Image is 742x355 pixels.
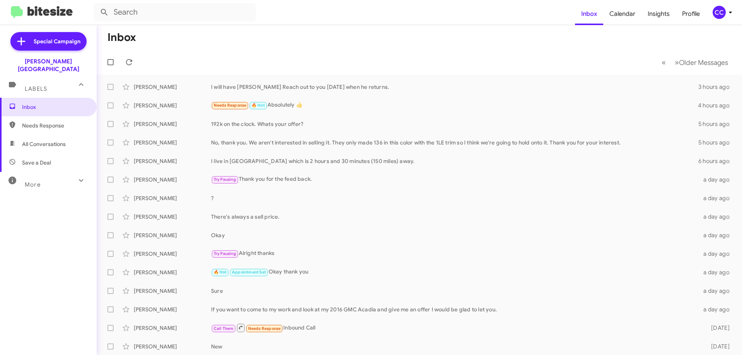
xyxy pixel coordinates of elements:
input: Search [94,3,256,22]
div: [PERSON_NAME] [134,268,211,276]
a: Profile [676,3,706,25]
span: Inbox [22,103,88,111]
span: « [662,58,666,67]
a: Inbox [575,3,603,25]
span: Special Campaign [34,37,80,45]
button: Next [670,54,733,70]
div: a day ago [699,287,736,295]
span: Try Pausing [214,251,236,256]
span: 🔥 Hot [214,270,227,275]
div: [DATE] [699,324,736,332]
div: [PERSON_NAME] [134,306,211,313]
span: Older Messages [679,58,728,67]
div: Thank you for the feed back. [211,175,699,184]
a: Insights [642,3,676,25]
button: CC [706,6,733,19]
span: 🔥 Hot [252,103,265,108]
div: [PERSON_NAME] [134,250,211,258]
div: Inbound Call [211,323,699,333]
div: I will have [PERSON_NAME] Reach out to you [DATE] when he returns. [211,83,698,91]
span: Needs Response [22,122,88,129]
span: Labels [25,85,47,92]
div: [PERSON_NAME] [134,176,211,183]
h1: Inbox [107,31,136,44]
div: 5 hours ago [698,139,736,146]
div: [PERSON_NAME] [134,157,211,165]
a: Calendar [603,3,642,25]
div: a day ago [699,306,736,313]
div: 4 hours ago [698,102,736,109]
div: There's always a sell price. [211,213,699,221]
div: [PERSON_NAME] [134,343,211,350]
span: Needs Response [248,326,281,331]
div: [PERSON_NAME] [134,102,211,109]
div: a day ago [699,231,736,239]
div: [PERSON_NAME] [134,194,211,202]
div: Sure [211,287,699,295]
div: CC [713,6,726,19]
div: If you want to come to my work and look at my 2016 GMC Acadia and give me an offer I would be gla... [211,306,699,313]
div: Alright thanks [211,249,699,258]
div: [PERSON_NAME] [134,287,211,295]
div: [DATE] [699,343,736,350]
span: » [675,58,679,67]
div: Okay thank you [211,268,699,277]
div: [PERSON_NAME] [134,120,211,128]
div: 192k on the clock. Whats your offer? [211,120,698,128]
span: Appointment Set [232,270,266,275]
div: No, thank you. We aren't interested in selling it. They only made 136 in this color with the 1LE ... [211,139,698,146]
div: [PERSON_NAME] [134,231,211,239]
div: [PERSON_NAME] [134,139,211,146]
div: a day ago [699,268,736,276]
div: a day ago [699,213,736,221]
div: 5 hours ago [698,120,736,128]
div: I live in [GEOGRAPHIC_DATA] which is 2 hours and 30 minutes (150 miles) away. [211,157,698,165]
span: Try Pausing [214,177,236,182]
div: [PERSON_NAME] [134,213,211,221]
div: [PERSON_NAME] [134,83,211,91]
div: Okay [211,231,699,239]
a: Special Campaign [10,32,87,51]
button: Previous [657,54,671,70]
div: 3 hours ago [698,83,736,91]
div: a day ago [699,250,736,258]
div: 6 hours ago [698,157,736,165]
div: New [211,343,699,350]
div: ? [211,194,699,202]
span: Save a Deal [22,159,51,166]
span: All Conversations [22,140,66,148]
nav: Page navigation example [657,54,733,70]
div: a day ago [699,194,736,202]
span: More [25,181,41,188]
div: a day ago [699,176,736,183]
span: Call Them [214,326,234,331]
div: Absolutely 👍 [211,101,698,110]
span: Needs Response [214,103,247,108]
div: [PERSON_NAME] [134,324,211,332]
